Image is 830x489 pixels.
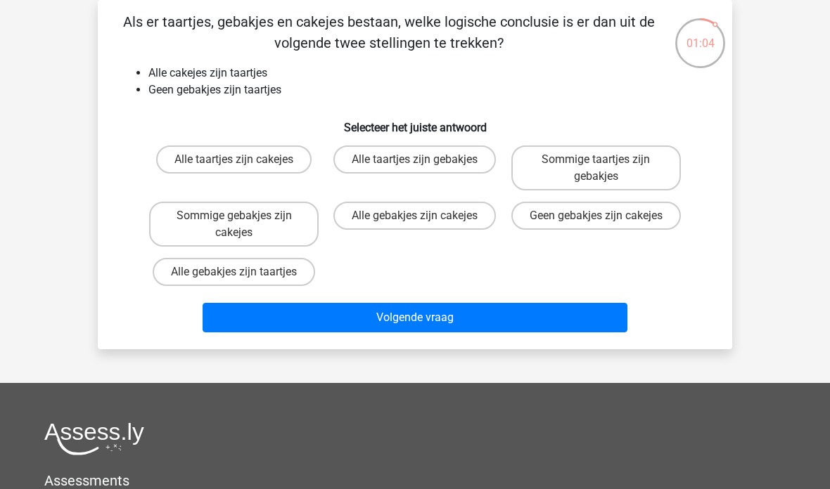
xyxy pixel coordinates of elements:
label: Alle gebakjes zijn taartjes [153,258,315,286]
h6: Selecteer het juiste antwoord [120,110,710,134]
label: Sommige gebakjes zijn cakejes [149,202,319,247]
label: Alle taartjes zijn gebakjes [333,145,496,174]
label: Alle gebakjes zijn cakejes [333,202,496,230]
h5: Assessments [44,472,786,489]
p: Als er taartjes, gebakjes en cakejes bestaan, welke logische conclusie is er dan uit de volgende ... [120,11,657,53]
li: Alle cakejes zijn taartjes [148,65,710,81]
button: Volgende vraag [203,303,628,332]
div: 01:04 [674,17,727,52]
label: Alle taartjes zijn cakejes [156,145,312,174]
li: Geen gebakjes zijn taartjes [148,81,710,98]
label: Sommige taartjes zijn gebakjes [511,145,681,190]
img: Assessly logo [44,422,144,455]
label: Geen gebakjes zijn cakejes [511,202,681,230]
